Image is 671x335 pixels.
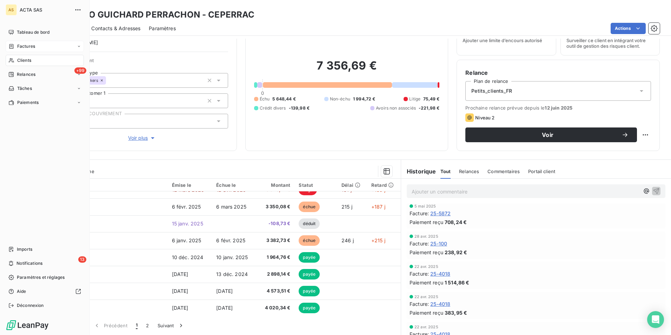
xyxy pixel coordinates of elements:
span: Paramètres [149,25,176,32]
span: Paiement reçu [410,279,443,286]
span: 4 573,51 € [261,288,291,295]
span: 13 déc. 2024 [216,271,248,277]
span: Ajouter une limite d’encours autorisé [463,38,542,43]
span: +187 j [371,204,385,210]
span: 25-5872 [430,210,451,217]
span: déduit [299,218,320,229]
span: 12 juin 2025 [545,105,572,111]
span: payée [299,286,320,296]
span: 28 avr. 2025 [414,234,438,238]
span: 238,92 € [445,249,467,256]
span: 4 020,34 € [261,304,291,311]
span: Avoirs non associés [376,105,416,111]
span: Petits_clients_FR [471,87,512,94]
span: Tout [440,169,451,174]
span: 15 janv. 2025 [172,221,203,226]
button: 1 [132,318,142,333]
button: Voir plus [57,134,228,142]
span: 246 j [341,237,354,243]
input: Ajouter une valeur [106,77,112,84]
button: Suivant [153,318,189,333]
span: 22 avr. 2025 [414,264,438,269]
span: Litige [409,96,420,102]
span: -139,98 € [289,105,310,111]
span: payée [299,252,320,263]
span: payée [299,269,320,280]
span: 75,49 € [423,96,439,102]
span: +99 [74,67,86,74]
span: [DATE] [216,288,233,294]
span: [DATE] [172,288,188,294]
span: [DATE] [216,305,233,311]
div: Montant [261,182,291,188]
span: 5 648,44 € [272,96,296,102]
span: Notifications [16,260,42,267]
span: 5 mai 2025 [414,204,436,208]
button: Précédent [89,318,132,333]
span: 10 déc. 2024 [172,254,204,260]
span: 25-4018 [430,300,450,308]
span: Non-échu [330,96,350,102]
span: Relances [459,169,479,174]
span: Facture : [410,210,429,217]
span: 1 994,72 € [353,96,376,102]
span: +215 j [371,237,385,243]
span: Aide [17,288,26,295]
span: 6 févr. 2025 [172,204,201,210]
span: 25-4018 [430,270,450,277]
h2: 7 356,69 € [254,59,440,80]
span: 6 févr. 2025 [216,237,245,243]
span: payée [299,303,320,313]
span: Commentaires [487,169,520,174]
span: Relances [17,71,35,78]
span: Prochaine relance prévue depuis le [465,105,651,111]
span: Imports [17,246,32,252]
span: Paiement reçu [410,249,443,256]
span: Déconnexion [17,302,44,309]
h6: Relance [465,68,651,77]
span: 708,24 € [445,218,467,226]
span: 13 [78,256,86,263]
img: Logo LeanPay [6,320,49,331]
span: 1 514,86 € [445,279,470,286]
div: Délai [341,182,363,188]
button: Actions [611,23,646,34]
span: [DATE] [172,271,188,277]
span: 1 964,76 € [261,254,291,261]
span: 2 898,14 € [261,271,291,278]
div: Émise le [172,182,208,188]
span: Surveiller ce client en intégrant votre outil de gestion des risques client. [566,38,654,49]
div: AS [6,4,17,15]
span: Portail client [528,169,555,174]
h6: Historique [401,167,436,176]
span: Facture : [410,240,429,247]
span: 0 [261,90,264,96]
span: Paiement reçu [410,218,443,226]
span: Paiement reçu [410,309,443,316]
span: 10 janv. 2025 [216,254,248,260]
span: Échu [260,96,270,102]
span: échue [299,202,320,212]
span: 22 avr. 2025 [414,325,438,329]
span: Paramètres et réglages [17,274,65,281]
a: Aide [6,286,84,297]
span: Contacts & Adresses [91,25,140,32]
div: Échue le [216,182,252,188]
span: Factures [17,43,35,50]
span: 6 mars 2025 [216,204,246,210]
span: Paiements [17,99,39,106]
div: Open Intercom Messenger [647,311,664,328]
span: Crédit divers [260,105,286,111]
div: Retard [371,182,397,188]
div: Pièces comptables [27,182,164,188]
span: -108,73 € [261,220,291,227]
span: Voir plus [128,134,156,142]
span: Tâches [17,85,32,92]
button: Voir [465,127,637,142]
span: Facture : [410,270,429,277]
span: [DATE] [172,305,188,311]
span: 25-100 [430,240,447,247]
div: Statut [299,182,333,188]
span: 3 382,73 € [261,237,291,244]
span: échue [299,235,320,246]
